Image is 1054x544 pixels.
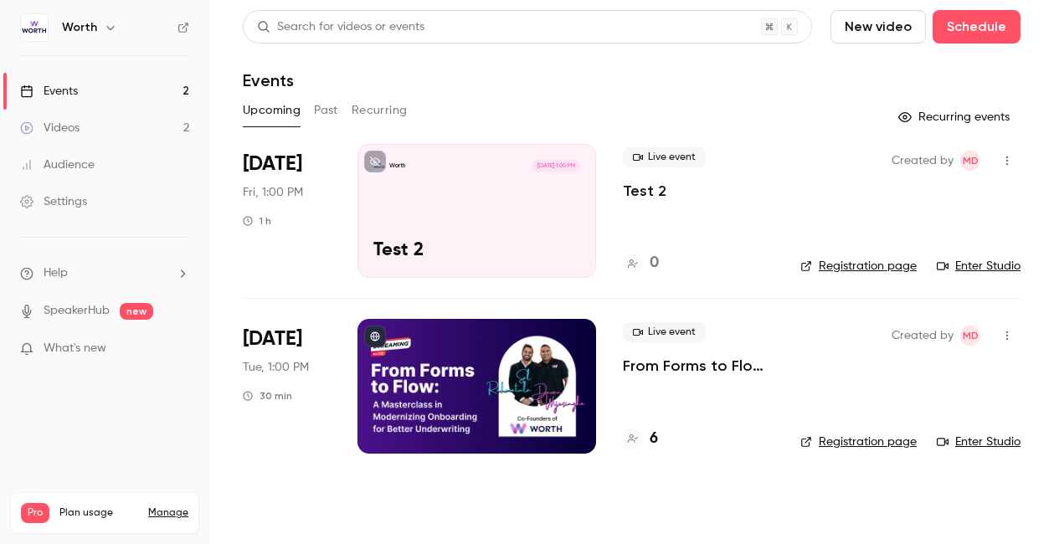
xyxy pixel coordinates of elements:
span: Created by [892,326,954,346]
span: Marilena De Niear [960,326,980,346]
a: 0 [623,252,659,275]
button: New video [830,10,926,44]
a: Test 2 [623,181,666,201]
div: Events [20,83,78,100]
span: Created by [892,151,954,171]
span: MD [963,326,979,346]
span: Plan usage [59,506,138,520]
p: Test 2 [373,240,580,262]
div: Sep 23 Tue, 1:00 PM (America/New York) [243,319,331,453]
span: Help [44,264,68,282]
span: [DATE] [243,326,302,352]
span: Tue, 1:00 PM [243,359,309,376]
a: 6 [623,428,658,450]
span: Live event [623,322,706,342]
div: Audience [20,157,95,173]
a: Manage [148,506,188,520]
span: Marilena De Niear [960,151,980,171]
div: 30 min [243,389,292,403]
span: Fri, 1:00 PM [243,184,303,201]
div: 1 h [243,214,271,228]
span: new [120,303,153,320]
span: Pro [21,503,49,523]
a: Enter Studio [937,434,1021,450]
h1: Events [243,70,294,90]
button: Recurring events [891,104,1021,131]
button: Schedule [933,10,1021,44]
div: Sep 12 Fri, 1:00 PM (America/New York) [243,144,331,278]
a: SpeakerHub [44,302,110,320]
a: From Forms to Flow: A Masterclass in Modernizing Onboarding for Better Underwriting [623,356,774,376]
button: Recurring [352,97,408,124]
div: Search for videos or events [257,18,424,36]
div: Settings [20,193,87,210]
span: Live event [623,147,706,167]
p: Worth [389,162,405,170]
li: help-dropdown-opener [20,264,189,282]
span: [DATE] [243,151,302,177]
a: Registration page [800,434,917,450]
span: MD [963,151,979,171]
h4: 0 [650,252,659,275]
span: What's new [44,340,106,357]
h4: 6 [650,428,658,450]
span: [DATE] 1:00 PM [532,160,579,172]
h6: Worth [62,19,97,36]
a: Registration page [800,258,917,275]
button: Past [314,97,338,124]
a: Test 2Worth[DATE] 1:00 PMTest 2 [357,144,596,278]
a: Enter Studio [937,258,1021,275]
img: Worth [21,14,48,41]
button: Upcoming [243,97,301,124]
div: Videos [20,120,80,136]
